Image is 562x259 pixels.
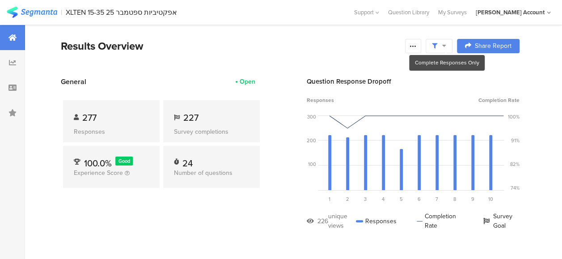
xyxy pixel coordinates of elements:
div: Responses [356,212,397,230]
div: XLTEN 15-35 אפקטיביות ספטמבר 25 [66,8,177,17]
div: Responses [74,127,149,136]
div: Completion Rate [417,212,463,230]
span: Complete Responses Only [414,59,479,67]
span: 10 [488,195,493,203]
span: General [61,76,86,87]
span: 7 [435,195,438,203]
span: Completion Rate [478,96,520,104]
div: 200 [307,137,316,144]
span: 227 [183,111,199,124]
span: Experience Score [74,168,123,178]
img: segmanta logo [7,7,57,18]
div: Open [240,77,255,86]
div: Support [354,5,379,19]
div: Survey Goal [483,212,520,230]
span: Good [118,157,130,165]
span: 4 [382,195,385,203]
span: 3 [364,195,367,203]
div: 100 [308,161,316,168]
span: 9 [471,195,474,203]
span: 100.0% [84,157,112,170]
div: 24 [182,157,193,166]
div: 74% [511,184,520,191]
div: | [61,7,62,17]
a: Question Library [384,8,434,17]
div: [PERSON_NAME] Account [476,8,545,17]
span: Responses [307,96,334,104]
div: 100% [508,113,520,120]
div: unique views [328,212,356,230]
span: 5 [400,195,403,203]
span: 1 [329,195,330,203]
div: Results Overview [61,38,401,54]
div: Survey completions [174,127,249,136]
div: 300 [307,113,316,120]
span: 6 [418,195,421,203]
div: 82% [510,161,520,168]
span: Share Report [475,43,511,49]
div: 91% [511,137,520,144]
span: 8 [453,195,456,203]
span: 277 [82,111,97,124]
a: My Surveys [434,8,471,17]
div: Question Response Dropoff [307,76,520,86]
span: Number of questions [174,168,232,178]
div: 226 [317,217,328,226]
span: 2 [346,195,349,203]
